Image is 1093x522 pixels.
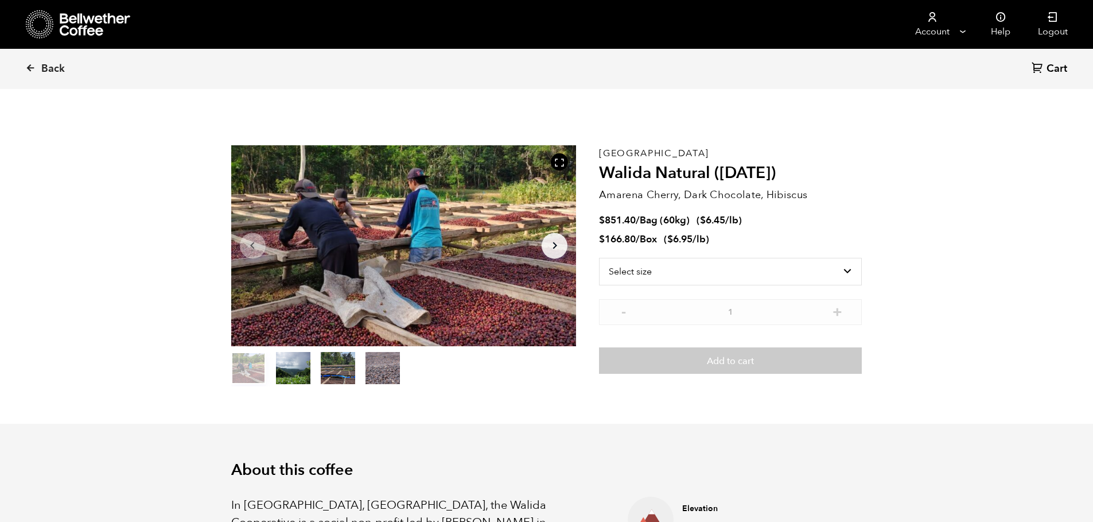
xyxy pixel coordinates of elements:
span: Cart [1047,62,1067,76]
span: $ [599,214,605,227]
span: Box [640,233,657,246]
span: /lb [693,233,706,246]
bdi: 6.95 [667,233,693,246]
h4: Elevation [682,503,803,515]
bdi: 6.45 [700,214,725,227]
span: Bag (60kg) [640,214,690,227]
span: / [636,214,640,227]
h2: Walida Natural ([DATE]) [599,164,862,183]
span: / [636,233,640,246]
button: Add to cart [599,347,862,374]
span: Back [41,62,65,76]
button: + [830,305,845,316]
button: - [616,305,631,316]
h2: About this coffee [231,461,862,480]
bdi: 166.80 [599,233,636,246]
span: ( ) [664,233,709,246]
a: Cart [1032,61,1070,77]
span: /lb [725,214,738,227]
span: $ [667,233,673,246]
span: ( ) [697,214,742,227]
span: $ [700,214,706,227]
p: Amarena Cherry, Dark Chocolate, Hibiscus [599,187,862,203]
bdi: 851.40 [599,214,636,227]
span: $ [599,233,605,246]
